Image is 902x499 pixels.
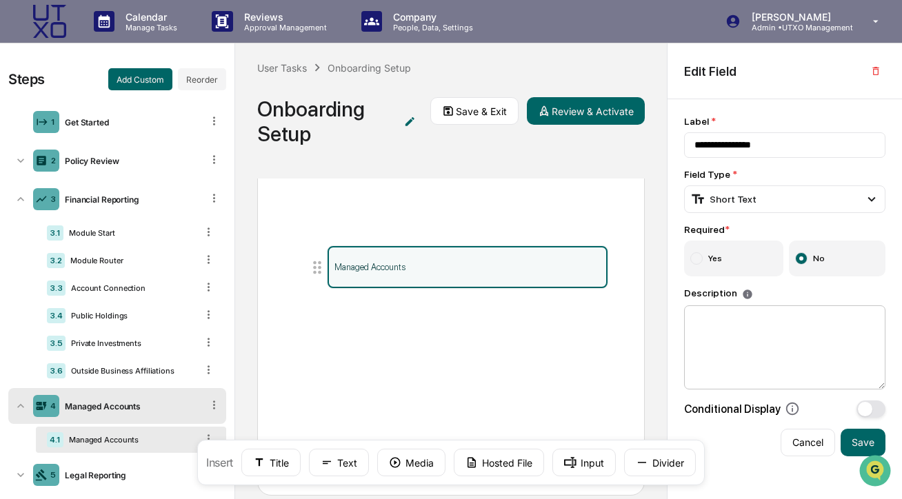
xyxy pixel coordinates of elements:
[684,224,885,235] div: Required
[14,175,25,186] div: 🖐️
[51,156,56,165] div: 2
[328,246,608,288] div: Managed Accounts
[59,470,202,480] div: Legal Reporting
[28,174,89,187] span: Preclearance
[59,156,202,166] div: Policy Review
[59,117,202,128] div: Get Started
[334,262,601,272] p: Managed Accounts
[28,200,87,214] span: Data Lookup
[100,175,111,186] div: 🗄️
[781,429,835,456] button: Cancel
[328,62,411,74] div: Onboarding Setup
[50,470,56,480] div: 5
[114,174,171,187] span: Attestations
[241,449,301,476] button: Title
[684,169,885,180] div: Field Type
[234,110,251,126] button: Start new chat
[257,62,307,74] div: User Tasks
[59,401,202,411] div: Managed Accounts
[33,5,66,38] img: logo
[690,192,756,207] div: Short Text
[47,432,63,447] div: 4.1
[403,115,417,129] img: Additional Document Icon
[233,11,334,23] p: Reviews
[63,435,197,445] div: Managed Accounts
[684,241,783,276] label: Yes
[741,23,853,32] p: Admin • UTXO Management
[50,194,56,204] div: 3
[47,105,226,119] div: Start new chat
[14,201,25,212] div: 🔎
[66,338,197,348] div: Private Investments
[527,97,645,125] button: Review & Activate
[178,68,226,90] button: Reorder
[257,96,389,146] div: Onboarding Setup
[50,401,56,411] div: 4
[789,241,886,276] label: No
[14,105,39,130] img: 1746055101610-c473b297-6a78-478c-a979-82029cc54cd1
[197,440,705,485] div: Insert
[684,64,736,79] h2: Edit Field
[137,234,167,244] span: Pylon
[309,449,369,476] button: Text
[552,449,616,476] button: Input
[65,256,197,265] div: Module Router
[684,401,800,416] div: Conditional Display
[114,11,184,23] p: Calendar
[47,363,66,378] div: 3.6
[66,366,197,376] div: Outside Business Affiliations
[47,281,66,296] div: 3.3
[47,119,174,130] div: We're available if you need us!
[8,194,92,219] a: 🔎Data Lookup
[858,454,895,491] iframe: Open customer support
[233,23,334,32] p: Approval Management
[47,225,63,241] div: 3.1
[382,11,480,23] p: Company
[66,311,197,320] div: Public Holdings
[8,71,45,88] div: Steps
[624,449,696,476] button: Divider
[66,283,197,293] div: Account Connection
[841,429,885,456] button: Save
[97,233,167,244] a: Powered byPylon
[47,253,65,268] div: 3.2
[108,68,172,90] button: Add Custom
[382,23,480,32] p: People, Data, Settings
[684,116,885,127] div: Label
[684,287,885,299] div: Description
[47,308,66,323] div: 3.4
[59,194,202,205] div: Financial Reporting
[377,449,445,476] button: Media
[47,336,66,351] div: 3.5
[94,168,177,193] a: 🗄️Attestations
[454,449,544,476] button: Hosted File
[8,168,94,193] a: 🖐️Preclearance
[14,29,251,51] p: How can we help?
[114,23,184,32] p: Manage Tasks
[51,117,55,127] div: 1
[63,228,197,238] div: Module Start
[741,11,853,23] p: [PERSON_NAME]
[430,97,519,125] button: Save & Exit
